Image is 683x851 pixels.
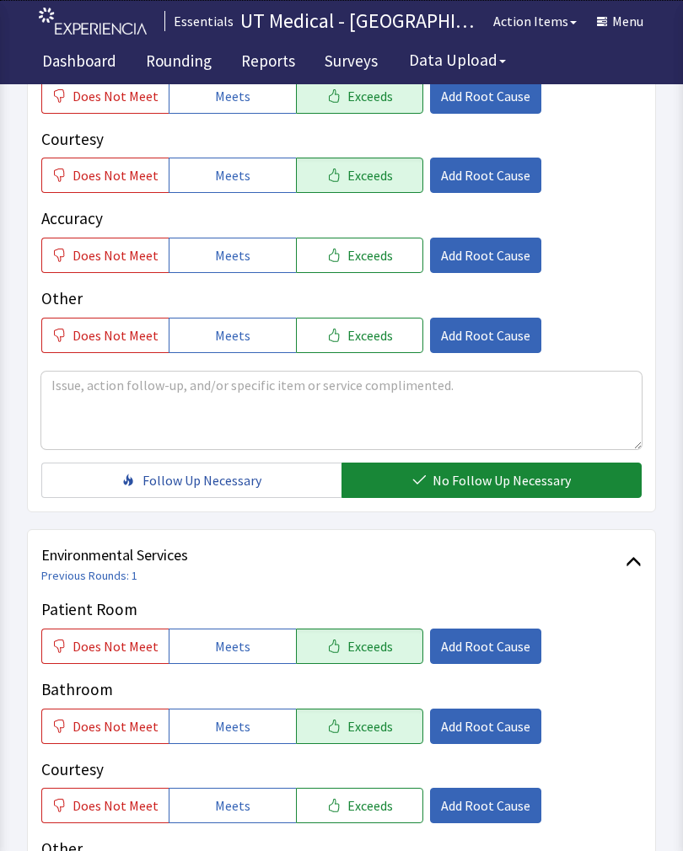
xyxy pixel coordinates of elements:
[41,757,642,782] p: Courtesy
[347,795,393,816] span: Exceeds
[41,629,169,664] button: Does Not Meet
[41,677,642,702] p: Bathroom
[296,629,423,664] button: Exceeds
[483,4,587,38] button: Action Items
[169,78,296,114] button: Meets
[347,636,393,656] span: Exceeds
[73,165,159,185] span: Does Not Meet
[430,78,541,114] button: Add Root Cause
[347,325,393,345] span: Exceeds
[73,245,159,265] span: Does Not Meet
[73,795,159,816] span: Does Not Meet
[441,245,530,265] span: Add Root Cause
[441,795,530,816] span: Add Root Cause
[312,42,390,84] a: Surveys
[215,325,250,345] span: Meets
[433,470,571,490] span: No Follow Up Necessary
[215,86,250,106] span: Meets
[430,709,541,744] button: Add Root Cause
[215,795,250,816] span: Meets
[41,463,341,498] button: Follow Up Necessary
[347,165,393,185] span: Exceeds
[347,245,393,265] span: Exceeds
[73,86,159,106] span: Does Not Meet
[133,42,224,84] a: Rounding
[41,788,169,823] button: Does Not Meet
[430,788,541,823] button: Add Root Cause
[296,238,423,273] button: Exceeds
[399,45,516,76] button: Data Upload
[296,788,423,823] button: Exceeds
[441,325,530,345] span: Add Root Cause
[169,158,296,193] button: Meets
[41,238,169,273] button: Does Not Meet
[441,636,530,656] span: Add Root Cause
[41,318,169,353] button: Does Not Meet
[215,716,250,736] span: Meets
[441,165,530,185] span: Add Root Cause
[215,245,250,265] span: Meets
[215,165,250,185] span: Meets
[430,158,541,193] button: Add Root Cause
[41,158,169,193] button: Does Not Meet
[73,716,159,736] span: Does Not Meet
[39,8,147,35] img: experiencia_logo.png
[430,318,541,353] button: Add Root Cause
[169,788,296,823] button: Meets
[164,11,234,31] div: Essentials
[240,8,483,35] p: UT Medical - [GEOGRAPHIC_DATA][US_STATE]
[296,158,423,193] button: Exceeds
[41,206,642,231] p: Accuracy
[169,318,296,353] button: Meets
[430,238,541,273] button: Add Root Cause
[430,629,541,664] button: Add Root Cause
[169,709,296,744] button: Meets
[41,597,642,622] p: Patient Room
[169,629,296,664] button: Meets
[41,709,169,744] button: Does Not Meet
[30,42,129,84] a: Dashboard
[296,318,423,353] button: Exceeds
[441,716,530,736] span: Add Root Cause
[441,86,530,106] span: Add Root Cause
[229,42,308,84] a: Reports
[347,86,393,106] span: Exceeds
[41,286,642,311] p: Other
[41,568,137,583] a: Previous Rounds: 1
[169,238,296,273] button: Meets
[587,4,653,38] button: Menu
[341,463,642,498] button: No Follow Up Necessary
[41,543,626,567] span: Environmental Services
[143,470,261,490] span: Follow Up Necessary
[41,78,169,114] button: Does Not Meet
[347,716,393,736] span: Exceeds
[73,636,159,656] span: Does Not Meet
[296,709,423,744] button: Exceeds
[41,127,642,152] p: Courtesy
[73,325,159,345] span: Does Not Meet
[215,636,250,656] span: Meets
[296,78,423,114] button: Exceeds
